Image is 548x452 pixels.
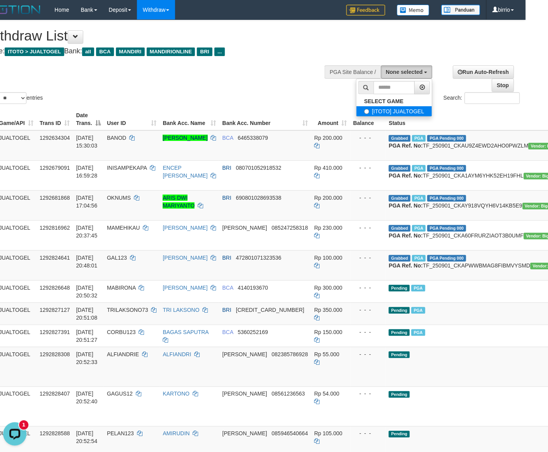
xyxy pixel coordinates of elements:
[389,165,411,172] span: Grabbed
[389,255,411,262] span: Grabbed
[238,285,268,291] span: Copy 4140193670 to clipboard
[222,165,231,171] span: BRI
[3,3,26,26] button: Open LiveChat chat widget
[76,165,98,179] span: [DATE] 16:59:28
[222,391,267,397] span: [PERSON_NAME]
[40,431,70,437] span: 1292828588
[427,255,466,262] span: PGA Pending
[40,391,70,397] span: 1292828407
[163,431,190,437] a: AMIRUDIN
[40,255,70,261] span: 1292824641
[107,391,133,397] span: GAGUS12
[357,96,432,106] a: SELECT GAME
[314,431,342,437] span: Rp 105.000
[314,135,342,141] span: Rp 200.000
[19,1,28,11] div: new message indicator
[353,350,383,358] div: - - -
[40,165,70,171] span: 1292679091
[353,224,383,232] div: - - -
[389,225,411,232] span: Grabbed
[389,307,410,314] span: Pending
[107,351,139,357] span: ALFIANDRIE
[73,108,104,130] th: Date Trans.: activate to sort column descending
[116,47,145,56] span: MANDIRI
[40,225,70,231] span: 1292816962
[412,195,426,202] span: Marked by biranggota2
[163,165,207,179] a: ENCEP [PERSON_NAME]
[314,329,342,335] span: Rp 150.000
[76,285,98,299] span: [DATE] 20:50:32
[222,255,231,261] span: BRI
[389,195,411,202] span: Grabbed
[364,109,369,114] input: [ITOTO] JUALTOGEL
[107,165,147,171] span: INISAMPEKAPA
[222,285,233,291] span: BCA
[107,255,127,261] span: GAL123
[353,306,383,314] div: - - -
[214,47,225,56] span: ...
[197,47,212,56] span: BRI
[353,194,383,202] div: - - -
[389,172,423,179] b: PGA Ref. No:
[364,98,404,104] b: SELECT GAME
[236,195,281,201] span: Copy 690801028693538 to clipboard
[411,329,425,336] span: Marked by biranggota2
[76,255,98,269] span: [DATE] 20:48:01
[444,92,520,104] label: Search:
[40,285,70,291] span: 1292826648
[389,202,423,209] b: PGA Ref. No:
[5,47,64,56] span: ITOTO > JUALTOGEL
[453,65,514,79] a: Run Auto-Refresh
[346,5,385,16] img: Feedback.jpg
[465,92,520,104] input: Search:
[76,307,98,321] span: [DATE] 20:51:08
[76,351,98,365] span: [DATE] 20:52:33
[219,108,311,130] th: Bank Acc. Number: activate to sort column ascending
[107,329,136,335] span: CORBU123
[76,431,98,445] span: [DATE] 20:52:54
[412,135,426,142] span: Marked by biranggota2
[238,135,268,141] span: Copy 6465338079 to clipboard
[272,391,305,397] span: Copy 08561236563 to clipboard
[389,431,410,438] span: Pending
[222,225,267,231] span: [PERSON_NAME]
[107,225,140,231] span: MAMEHIKAU
[40,329,70,335] span: 1292827391
[107,307,148,313] span: TRILAKSONO73
[314,351,340,357] span: Rp 55.000
[222,135,233,141] span: BCA
[389,352,410,358] span: Pending
[76,195,98,209] span: [DATE] 17:04:56
[163,255,207,261] a: [PERSON_NAME]
[163,135,207,141] a: [PERSON_NAME]
[40,307,70,313] span: 1292827127
[272,225,308,231] span: Copy 085247258318 to clipboard
[76,329,98,343] span: [DATE] 20:51:27
[357,106,432,116] label: [ITOTO] JUALTOGEL
[427,165,466,172] span: PGA Pending
[412,225,426,232] span: Marked by biranggota1
[314,255,342,261] span: Rp 100.000
[82,47,94,56] span: all
[412,165,426,172] span: Marked by biranggota2
[389,232,423,239] b: PGA Ref. No:
[40,351,70,357] span: 1292828308
[311,108,350,130] th: Amount: activate to sort column ascending
[40,195,70,201] span: 1292681868
[353,390,383,398] div: - - -
[107,285,136,291] span: MABIRONA
[236,255,281,261] span: Copy 472801071323536 to clipboard
[272,351,308,357] span: Copy 082385786928 to clipboard
[389,285,410,292] span: Pending
[389,142,423,149] b: PGA Ref. No:
[40,135,70,141] span: 1292634304
[314,285,342,291] span: Rp 300.000
[104,108,160,130] th: User ID: activate to sort column ascending
[163,195,195,209] a: ARIS DWI MARIYANTO
[389,262,423,269] b: PGA Ref. No:
[314,195,342,201] span: Rp 200.000
[222,351,267,357] span: [PERSON_NAME]
[412,255,426,262] span: Marked by biranggota2
[163,307,199,313] a: TRI LAKSONO
[160,108,219,130] th: Bank Acc. Name: activate to sort column ascending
